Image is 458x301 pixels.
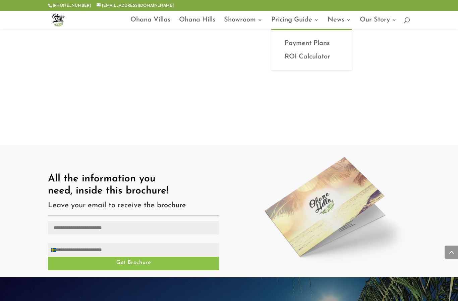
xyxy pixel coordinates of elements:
a: Ohana Villas [130,17,170,29]
a: Ohana Hills [179,17,215,29]
span: Get Brochure [116,260,151,265]
a: Pricing Guide [271,17,319,29]
img: ohana-hills [49,11,67,29]
a: [PHONE_NUMBER] [53,4,91,8]
a: Payment Plans [278,37,345,50]
a: Our Story [360,17,397,29]
a: ROI Calculator [278,50,345,63]
h3: Leave your email to receive the brochure [48,202,214,213]
a: News [328,17,351,29]
a: Showroom [224,17,263,29]
button: Get Brochure [48,257,219,270]
img: 4-Fold Brochure Mockup copy 1 (1) [239,140,410,270]
a: [EMAIL_ADDRESS][DOMAIN_NAME] [97,4,174,8]
button: Selected country [48,244,62,256]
